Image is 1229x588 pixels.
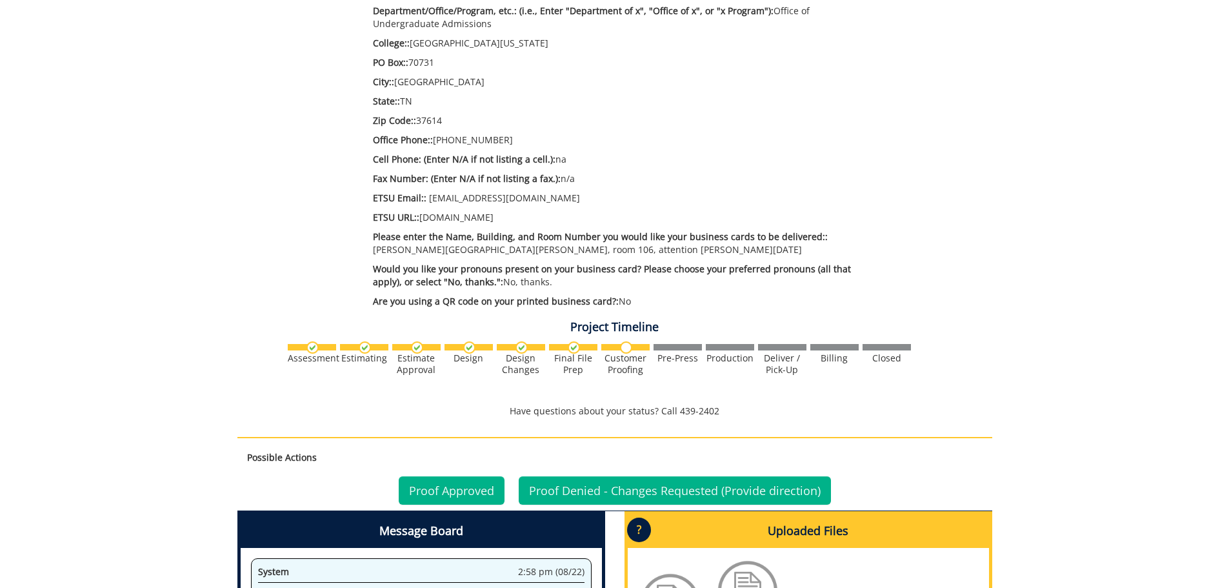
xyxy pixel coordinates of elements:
[373,56,408,68] span: PO Box::
[373,211,419,223] span: ETSU URL::
[373,192,426,204] span: ETSU Email::
[518,565,585,578] span: 2:58 pm (08/22)
[359,341,371,354] img: checkmark
[373,230,828,243] span: Please enter the Name, Building, and Room Number you would like your business cards to be deliver...
[340,352,388,364] div: Estimating
[445,352,493,364] div: Design
[373,56,878,69] p: 70731
[237,405,992,418] p: Have questions about your status? Call 439-2402
[519,476,831,505] a: Proof Denied - Changes Requested (Provide direction)
[373,295,878,308] p: No
[373,153,555,165] span: Cell Phone: (Enter N/A if not listing a cell.):
[706,352,754,364] div: Production
[373,37,410,49] span: College::
[810,352,859,364] div: Billing
[399,476,505,505] a: Proof Approved
[373,114,878,127] p: 37614
[601,352,650,376] div: Customer Proofing
[373,172,878,185] p: n/a
[373,153,878,166] p: na
[258,565,289,578] span: System
[373,134,433,146] span: Office Phone::
[373,263,878,289] p: No, thanks.
[863,352,911,364] div: Closed
[373,114,416,127] span: Zip Code::
[620,341,632,354] img: no
[411,341,423,354] img: checkmark
[373,230,878,256] p: [PERSON_NAME][GEOGRAPHIC_DATA][PERSON_NAME], room 106, attention [PERSON_NAME][DATE]
[373,211,878,224] p: [DOMAIN_NAME]
[306,341,319,354] img: checkmark
[392,352,441,376] div: Estimate Approval
[654,352,702,364] div: Pre-Press
[373,263,851,288] span: Would you like your pronouns present on your business card? Please choose your preferred pronouns...
[241,514,602,548] h4: Message Board
[497,352,545,376] div: Design Changes
[373,5,774,17] span: Department/Office/Program, etc.: (i.e., Enter "Department of x", "Office of x", or "x Program"):
[549,352,597,376] div: Final File Prep
[515,341,528,354] img: checkmark
[373,76,394,88] span: City::
[288,352,336,364] div: Assessment
[373,295,619,307] span: Are you using a QR code on your printed business card?:
[237,321,992,334] h4: Project Timeline
[568,341,580,354] img: checkmark
[373,95,878,108] p: TN
[628,514,989,548] h4: Uploaded Files
[373,134,878,147] p: [PHONE_NUMBER]
[247,451,317,463] strong: Possible Actions
[373,95,400,107] span: State::
[373,192,878,205] p: [EMAIL_ADDRESS][DOMAIN_NAME]
[373,172,561,185] span: Fax Number: (Enter N/A if not listing a fax.):
[373,76,878,88] p: [GEOGRAPHIC_DATA]
[373,5,878,30] p: Office of Undergraduate Admissions
[463,341,475,354] img: checkmark
[373,37,878,50] p: [GEOGRAPHIC_DATA][US_STATE]
[758,352,806,376] div: Deliver / Pick-Up
[627,518,651,542] p: ?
